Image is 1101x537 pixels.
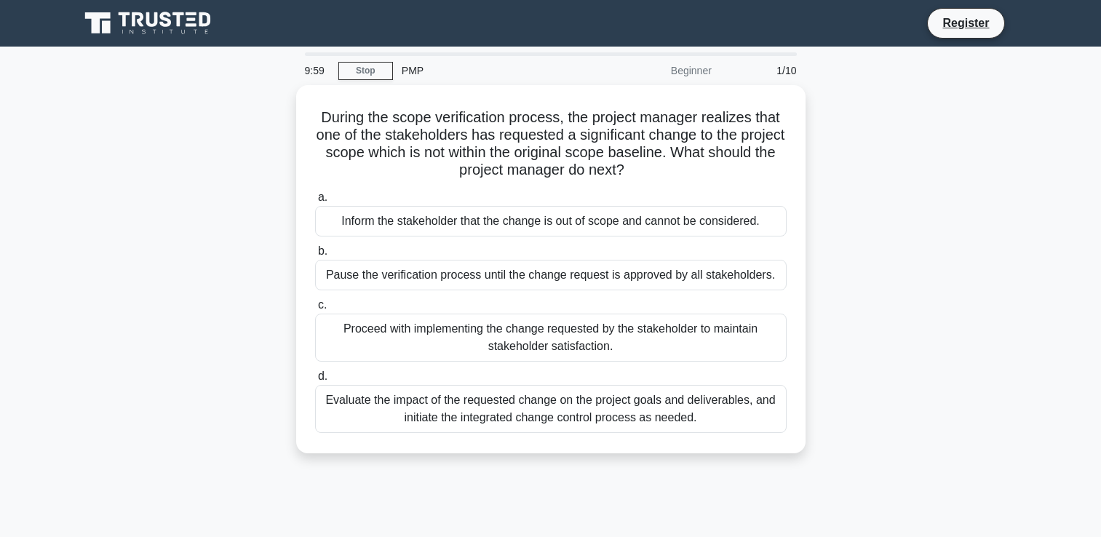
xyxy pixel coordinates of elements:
div: Proceed with implementing the change requested by the stakeholder to maintain stakeholder satisfa... [315,314,787,362]
div: Pause the verification process until the change request is approved by all stakeholders. [315,260,787,290]
a: Register [934,14,998,32]
div: Evaluate the impact of the requested change on the project goals and deliverables, and initiate t... [315,385,787,433]
h5: During the scope verification process, the project manager realizes that one of the stakeholders ... [314,108,788,180]
div: 9:59 [296,56,338,85]
span: a. [318,191,327,203]
div: Inform the stakeholder that the change is out of scope and cannot be considered. [315,206,787,236]
span: c. [318,298,327,311]
span: b. [318,244,327,257]
div: PMP [393,56,593,85]
a: Stop [338,62,393,80]
span: d. [318,370,327,382]
div: Beginner [593,56,720,85]
div: 1/10 [720,56,806,85]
